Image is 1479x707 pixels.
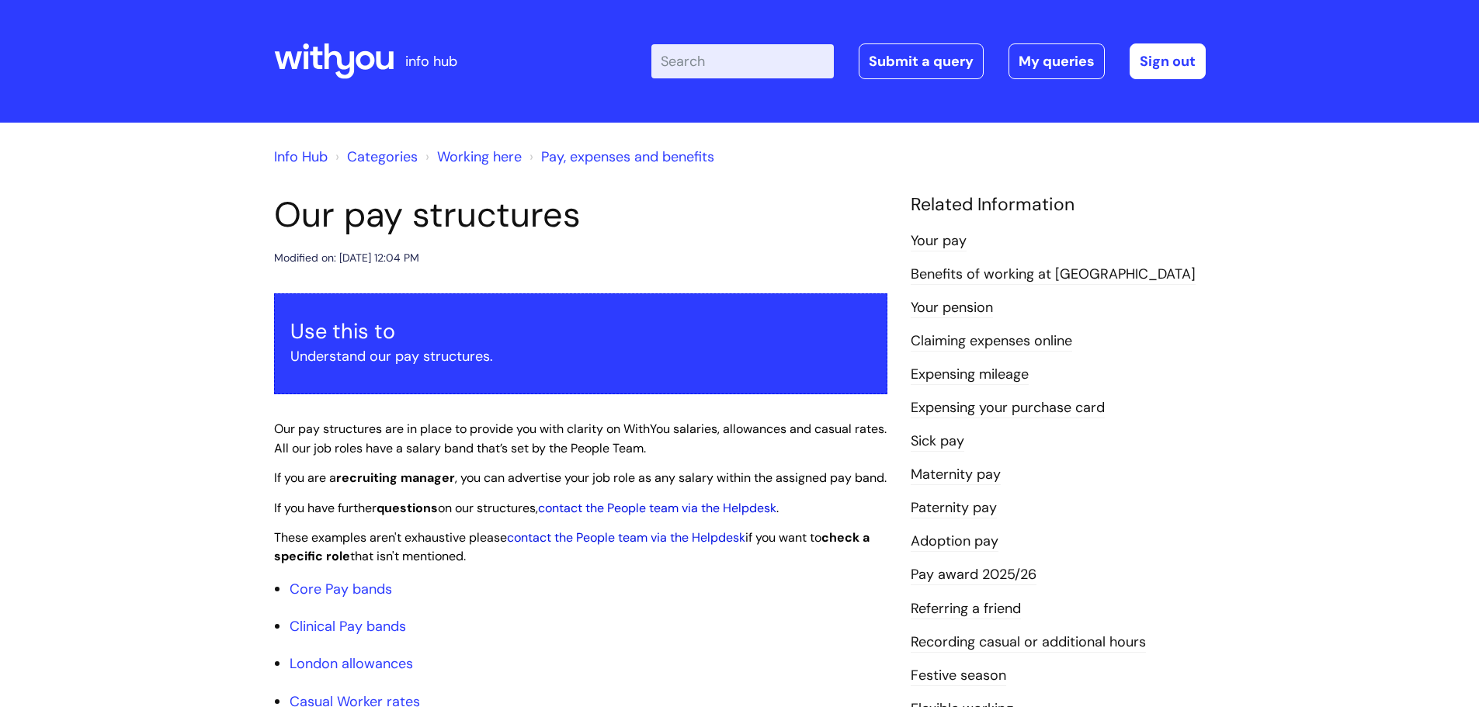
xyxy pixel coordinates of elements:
input: Search [651,44,834,78]
a: contact the People team via the Helpdesk [538,500,776,516]
a: Working here [437,147,522,166]
a: Expensing mileage [911,365,1029,385]
a: Sign out [1130,43,1206,79]
a: Pay, expenses and benefits [541,147,714,166]
a: Expensing your purchase card [911,398,1105,418]
li: Solution home [332,144,418,169]
a: My queries [1009,43,1105,79]
h3: Use this to [290,319,871,344]
a: Sick pay [911,431,964,452]
a: Paternity pay [911,498,997,518]
span: Our pay structures are in place to provide you with clarity on WithYou salaries, allowances and c... [274,421,887,456]
a: Maternity pay [911,465,1001,485]
a: Claiming expenses online [911,331,1072,352]
a: Your pay [911,231,967,251]
span: These examples aren't exhaustive please if you want to that isn't mentioned. [274,529,870,565]
p: Understand our pay structures. [290,344,871,369]
a: Festive season [911,666,1006,686]
a: Info Hub [274,147,328,166]
li: Working here [422,144,522,169]
div: Modified on: [DATE] 12:04 PM [274,248,419,268]
h1: Our pay structures [274,194,887,236]
a: Pay award 2025/26 [911,565,1036,585]
li: Pay, expenses and benefits [526,144,714,169]
a: Referring a friend [911,599,1021,619]
a: Categories [347,147,418,166]
a: London allowances [290,654,413,673]
a: Clinical Pay bands [290,617,406,636]
strong: questions [377,500,438,516]
div: | - [651,43,1206,79]
p: info hub [405,49,457,74]
span: If you have further on our structures, . [274,500,779,516]
a: Submit a query [859,43,984,79]
strong: recruiting manager [336,470,455,486]
a: Core Pay bands [290,580,392,598]
a: Recording casual or additional hours [911,632,1146,653]
a: contact the People team via the Helpdesk [507,529,745,546]
h4: Related Information [911,194,1206,216]
span: If you are a , you can advertise your job role as any salary within the assigned pay band. [274,470,887,486]
a: Adoption pay [911,532,998,552]
a: Benefits of working at [GEOGRAPHIC_DATA] [911,265,1196,285]
a: Your pension [911,298,993,318]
